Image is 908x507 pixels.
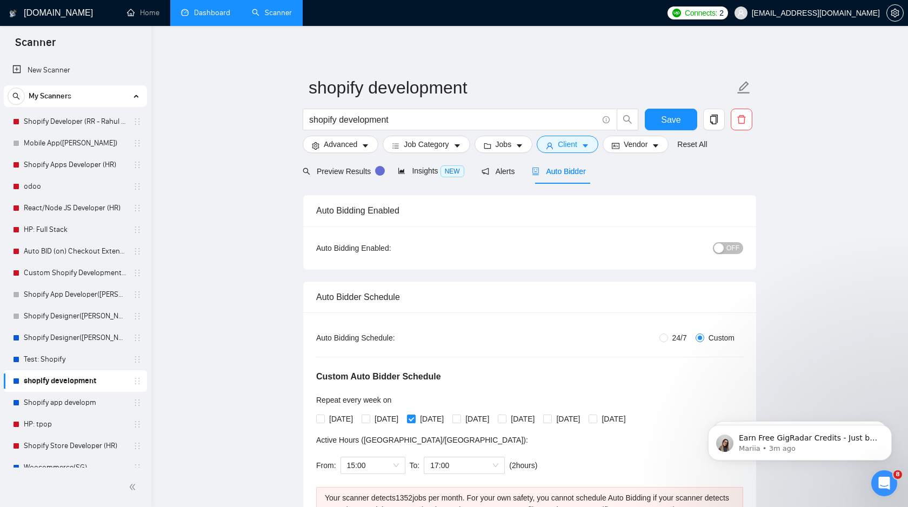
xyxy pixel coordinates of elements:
[871,470,897,496] iframe: Intercom live chat
[316,436,528,444] span: Active Hours ( [GEOGRAPHIC_DATA]/[GEOGRAPHIC_DATA] ):
[552,413,584,425] span: [DATE]
[29,85,71,107] span: My Scanners
[383,136,470,153] button: barsJob Categorycaret-down
[886,9,904,17] a: setting
[731,115,752,124] span: delete
[133,442,142,450] span: holder
[668,332,691,344] span: 24/7
[440,165,464,177] span: NEW
[316,282,743,312] div: Auto Bidder Schedule
[398,167,405,175] span: area-chart
[309,113,598,126] input: Search Freelance Jobs...
[558,138,577,150] span: Client
[453,142,461,150] span: caret-down
[24,392,126,413] a: Shopify app developm
[316,195,743,226] div: Auto Bidding Enabled
[347,457,399,473] span: 15:00
[316,242,458,254] div: Auto Bidding Enabled:
[8,88,25,105] button: search
[482,167,515,176] span: Alerts
[133,139,142,148] span: holder
[324,138,357,150] span: Advanced
[133,161,142,169] span: holder
[133,312,142,321] span: holder
[24,154,126,176] a: Shopify Apps Developer (HR)
[392,142,399,150] span: bars
[370,413,403,425] span: [DATE]
[597,413,630,425] span: [DATE]
[677,138,707,150] a: Reset All
[506,413,539,425] span: [DATE]
[24,176,126,197] a: odoo
[24,413,126,435] a: HP: tpop
[24,457,126,478] a: Woocommerce(SG)
[532,167,585,176] span: Auto Bidder
[4,59,147,81] li: New Scanner
[482,168,489,175] span: notification
[24,241,126,262] a: Auto BID (on) Checkout Extension Shopify - RR
[316,332,458,344] div: Auto Bidding Schedule:
[645,109,697,130] button: Save
[24,349,126,370] a: Test: Shopify
[24,435,126,457] a: Shopify Store Developer (HR)
[612,142,619,150] span: idcard
[509,461,537,470] span: ( 2 hours)
[6,35,64,57] span: Scanner
[129,482,139,492] span: double-left
[24,262,126,284] a: Custom Shopify Development (RR - Radhika R)
[685,7,717,19] span: Connects:
[133,398,142,407] span: holder
[24,305,126,327] a: Shopify Designer([PERSON_NAME])
[704,115,724,124] span: copy
[362,142,369,150] span: caret-down
[410,461,420,470] span: To:
[484,142,491,150] span: folder
[312,142,319,150] span: setting
[133,204,142,212] span: holder
[516,142,523,150] span: caret-down
[303,167,380,176] span: Preview Results
[893,470,902,479] span: 8
[9,5,17,22] img: logo
[133,420,142,429] span: holder
[375,166,385,176] div: Tooltip anchor
[737,9,745,17] span: user
[133,182,142,191] span: holder
[404,138,449,150] span: Job Category
[719,7,724,19] span: 2
[24,111,126,132] a: Shopify Developer (RR - Rahul R)
[24,197,126,219] a: React/Node JS Developer (HR)
[398,166,464,175] span: Insights
[133,333,142,342] span: holder
[24,132,126,154] a: Mobile App([PERSON_NAME])
[133,117,142,126] span: holder
[624,138,647,150] span: Vendor
[24,370,126,392] a: shopify development
[303,168,310,175] span: search
[303,136,378,153] button: settingAdvancedcaret-down
[181,8,230,17] a: dashboardDashboard
[252,8,292,17] a: searchScanner
[475,136,533,153] button: folderJobscaret-down
[24,327,126,349] a: Shopify Designer([PERSON_NAME])
[617,115,638,124] span: search
[603,136,669,153] button: idcardVendorcaret-down
[692,402,908,478] iframe: Intercom notifications message
[603,116,610,123] span: info-circle
[617,109,638,130] button: search
[726,242,739,254] span: OFF
[133,463,142,472] span: holder
[430,457,498,473] span: 17:00
[133,355,142,364] span: holder
[24,219,126,241] a: HP: Full Stack
[127,8,159,17] a: homeHome
[416,413,448,425] span: [DATE]
[737,81,751,95] span: edit
[325,413,357,425] span: [DATE]
[496,138,512,150] span: Jobs
[887,9,903,17] span: setting
[886,4,904,22] button: setting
